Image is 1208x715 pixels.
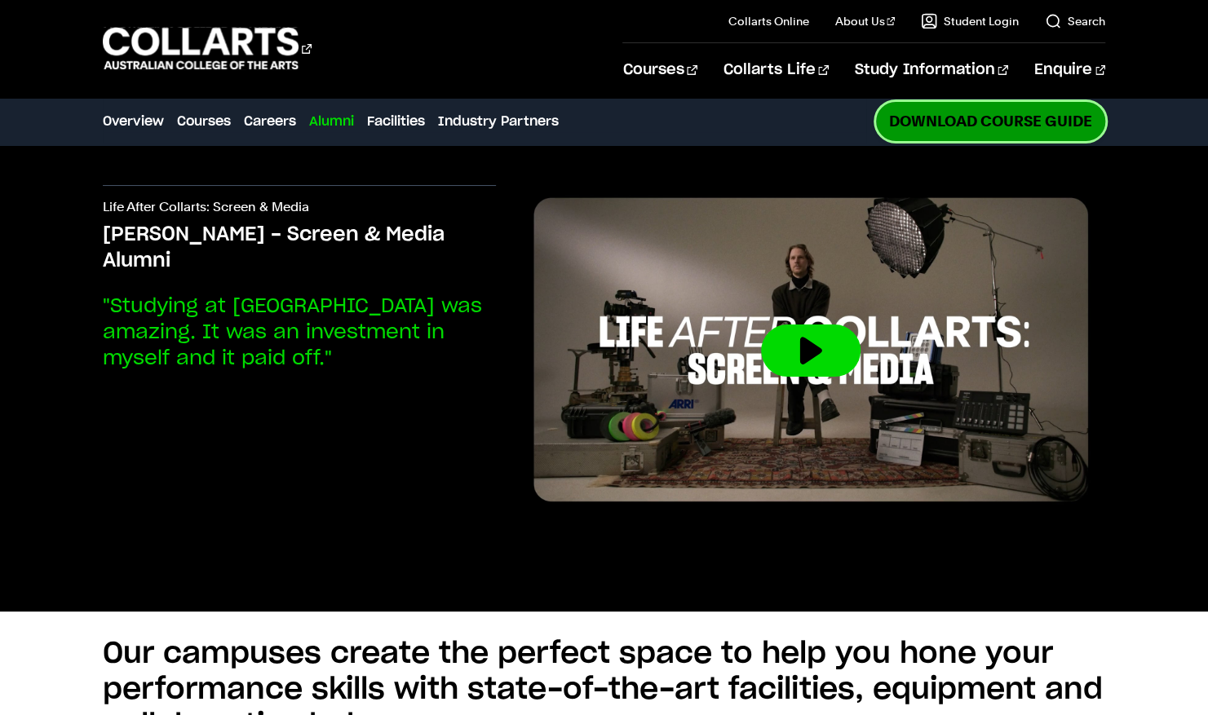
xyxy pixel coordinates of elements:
[177,112,231,131] a: Courses
[728,13,809,29] a: Collarts Online
[1034,43,1105,97] a: Enquire
[622,43,697,97] a: Courses
[103,199,496,222] p: Life After Collarts: Screen & Media
[103,112,164,131] a: Overview
[876,102,1105,140] a: Download Course Guide
[516,185,1105,517] img: Video thumbnail
[244,112,296,131] a: Careers
[103,25,312,72] div: Go to homepage
[855,43,1008,97] a: Study Information
[367,112,425,131] a: Facilities
[438,112,559,131] a: Industry Partners
[1045,13,1105,29] a: Search
[921,13,1019,29] a: Student Login
[309,112,354,131] a: Alumni
[723,43,829,97] a: Collarts Life
[103,294,496,372] p: "Studying at [GEOGRAPHIC_DATA] was amazing. It was an investment in myself and it paid off."
[835,13,896,29] a: About Us
[103,222,496,274] h3: [PERSON_NAME] - Screen & Media Alumni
